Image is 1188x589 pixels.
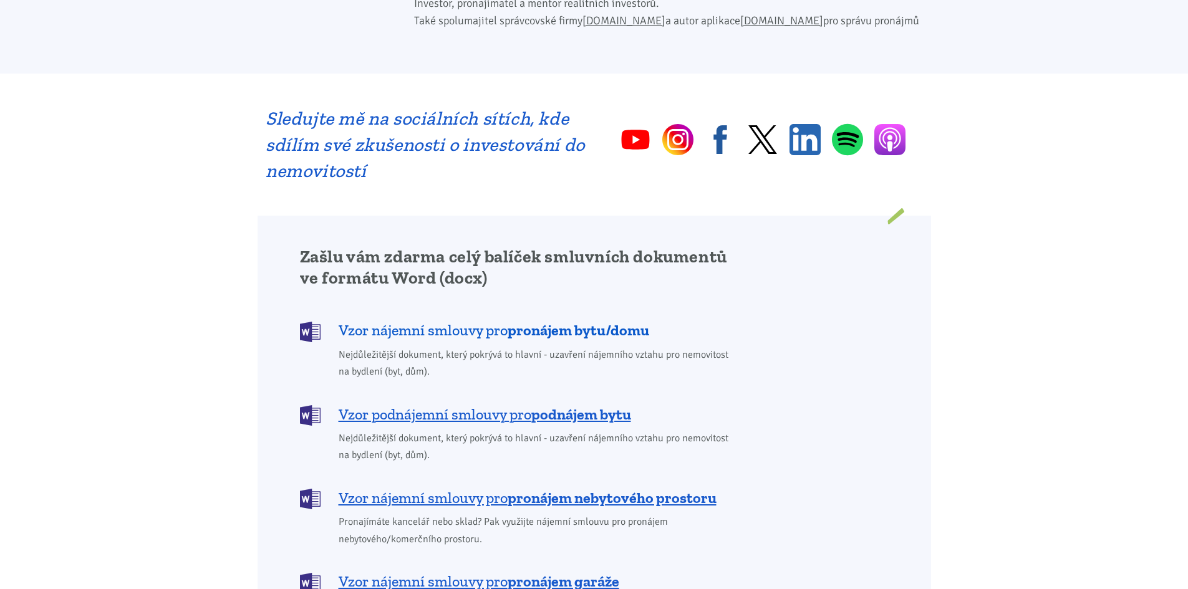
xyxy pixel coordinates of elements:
[582,14,665,27] a: [DOMAIN_NAME]
[300,320,737,341] a: Vzor nájemní smlouvy propronájem bytu/domu
[339,347,737,380] span: Nejdůležitější dokument, který pokrývá to hlavní - uzavření nájemního vztahu pro nemovitost na by...
[832,123,863,156] a: Spotify
[300,404,737,424] a: Vzor podnájemní smlouvy propodnájem bytu
[339,320,649,340] span: Vzor nájemní smlouvy pro
[790,124,821,155] a: Linkedin
[300,322,321,342] img: DOCX (Word)
[747,124,778,155] a: Twitter
[508,489,717,507] b: pronájem nebytového prostoru
[300,489,321,509] img: DOCX (Word)
[620,124,651,155] a: YouTube
[339,488,717,508] span: Vzor nájemní smlouvy pro
[662,124,693,155] a: Instagram
[874,124,905,155] a: Apple Podcasts
[705,124,736,155] a: Facebook
[740,14,823,27] a: [DOMAIN_NAME]
[339,405,631,424] span: Vzor podnájemní smlouvy pro
[339,430,737,464] span: Nejdůležitější dokument, který pokrývá to hlavní - uzavření nájemního vztahu pro nemovitost na by...
[339,514,737,547] span: Pronajímáte kancelář nebo sklad? Pak využijte nájemní smlouvu pro pronájem nebytového/komerčního ...
[300,246,737,289] h2: Zašlu vám zdarma celý balíček smluvních dokumentů ve formátu Word (docx)
[266,105,586,184] h2: Sledujte mě na sociálních sítích, kde sdílím své zkušenosti o investování do nemovitostí
[300,487,737,508] a: Vzor nájemní smlouvy propronájem nebytového prostoru
[300,405,321,426] img: DOCX (Word)
[508,321,649,339] b: pronájem bytu/domu
[531,405,631,423] b: podnájem bytu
